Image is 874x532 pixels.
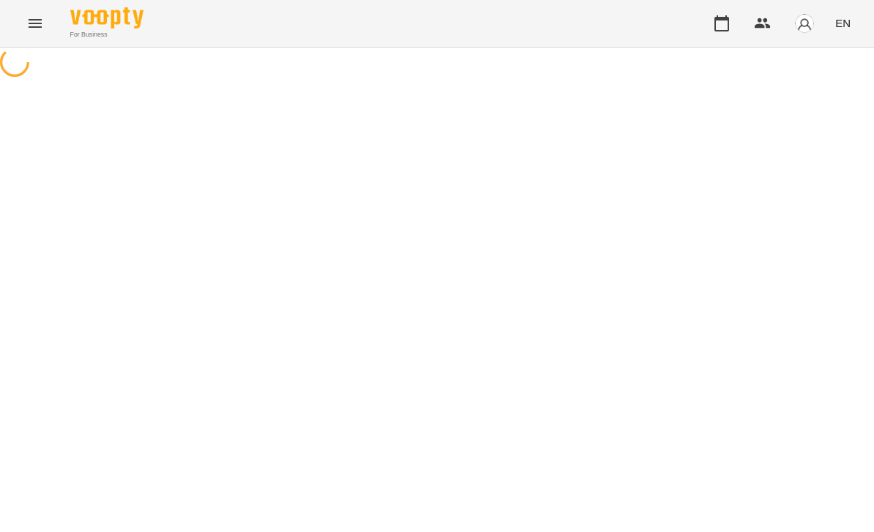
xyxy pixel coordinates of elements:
span: For Business [70,30,143,40]
button: Menu [18,6,53,41]
img: avatar_s.png [794,13,815,34]
button: EN [829,10,856,37]
img: Voopty Logo [70,7,143,29]
span: EN [835,15,851,31]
